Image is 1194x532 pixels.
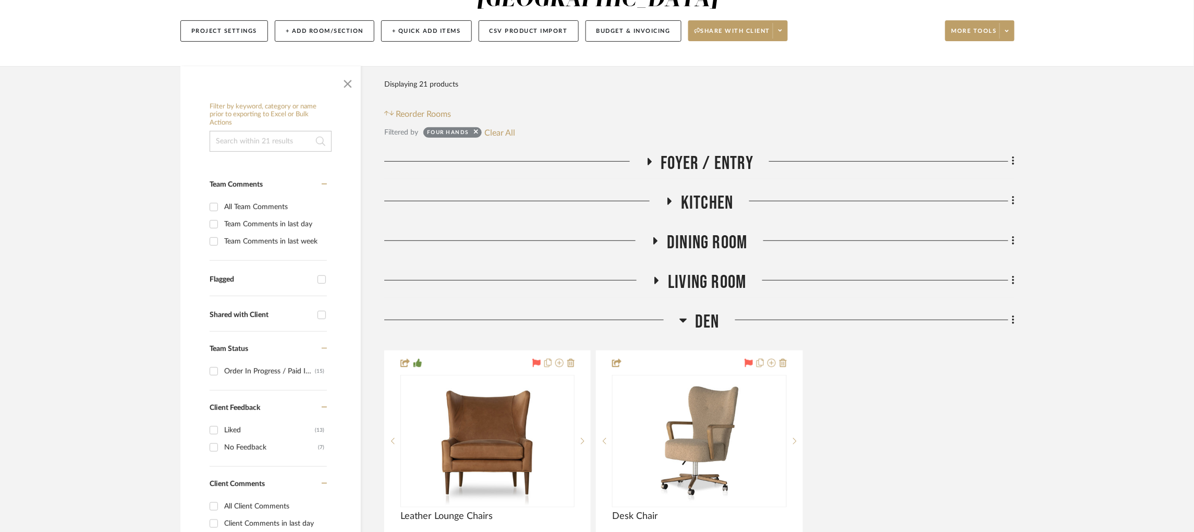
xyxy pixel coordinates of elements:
button: Share with client [688,20,788,41]
span: Client Feedback [210,404,260,412]
span: More tools [952,27,997,43]
button: Close [337,71,358,92]
input: Search within 21 results [210,131,332,152]
span: Desk Chair [612,511,658,522]
div: All Client Comments [224,498,324,515]
div: All Team Comments [224,199,324,215]
button: Clear All [484,126,515,139]
div: (7) [318,439,324,456]
span: Living Room [668,271,746,294]
div: Order In Progress / Paid In Full w/ Freight, No Balance due [224,363,315,380]
button: + Quick Add Items [381,20,472,42]
div: (15) [315,363,324,380]
span: Foyer / Entry [661,152,754,175]
div: Four Hands [427,129,469,139]
div: Shared with Client [210,311,312,320]
button: More tools [945,20,1015,41]
div: Filtered by [384,127,418,138]
img: Desk Chair [634,376,764,506]
span: Client Comments [210,480,265,488]
span: Team Status [210,345,248,353]
button: Project Settings [180,20,268,42]
h6: Filter by keyword, category or name prior to exporting to Excel or Bulk Actions [210,103,332,127]
div: Team Comments in last day [224,216,324,233]
button: Reorder Rooms [384,108,452,120]
button: + Add Room/Section [275,20,374,42]
div: Flagged [210,275,312,284]
span: Team Comments [210,181,263,188]
span: Den [695,311,720,333]
div: Client Comments in last day [224,515,324,532]
div: No Feedback [224,439,318,456]
span: Share with client [695,27,771,43]
div: Displaying 21 products [384,74,458,95]
span: Kitchen [681,192,733,214]
div: Team Comments in last week [224,233,324,250]
span: Dining Room [667,232,747,254]
button: CSV Product Import [479,20,579,42]
button: Budget & Invoicing [586,20,681,42]
span: Reorder Rooms [396,108,452,120]
span: Leather Lounge Chairs [400,511,493,522]
div: (13) [315,422,324,439]
img: Leather Lounge Chairs [422,376,553,506]
div: Liked [224,422,315,439]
